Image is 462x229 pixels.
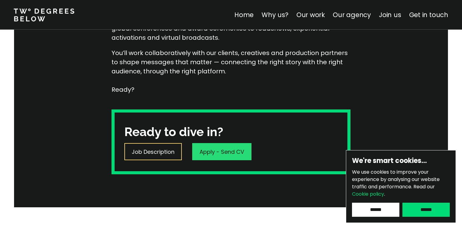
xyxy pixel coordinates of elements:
[112,48,350,94] p: You’ll work collaboratively with our clients, creatives and production partners to shape messages...
[124,143,182,160] a: Job Description
[352,183,435,198] span: Read our .
[200,148,244,156] p: Apply - Send CV
[333,10,371,19] a: Our agency
[132,148,174,156] p: Job Description
[262,10,288,19] a: Why us?
[352,190,384,198] a: Cookie policy
[234,10,254,19] a: Home
[352,168,450,198] p: We use cookies to improve your experience by analysing our website traffic and performance.
[192,143,251,160] a: Apply - Send CV
[352,156,450,165] h6: We're smart cookies…
[409,10,448,19] a: Get in touch
[296,10,325,19] a: Our work
[379,10,401,19] a: Join us
[124,124,223,140] h3: Ready to dive in?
